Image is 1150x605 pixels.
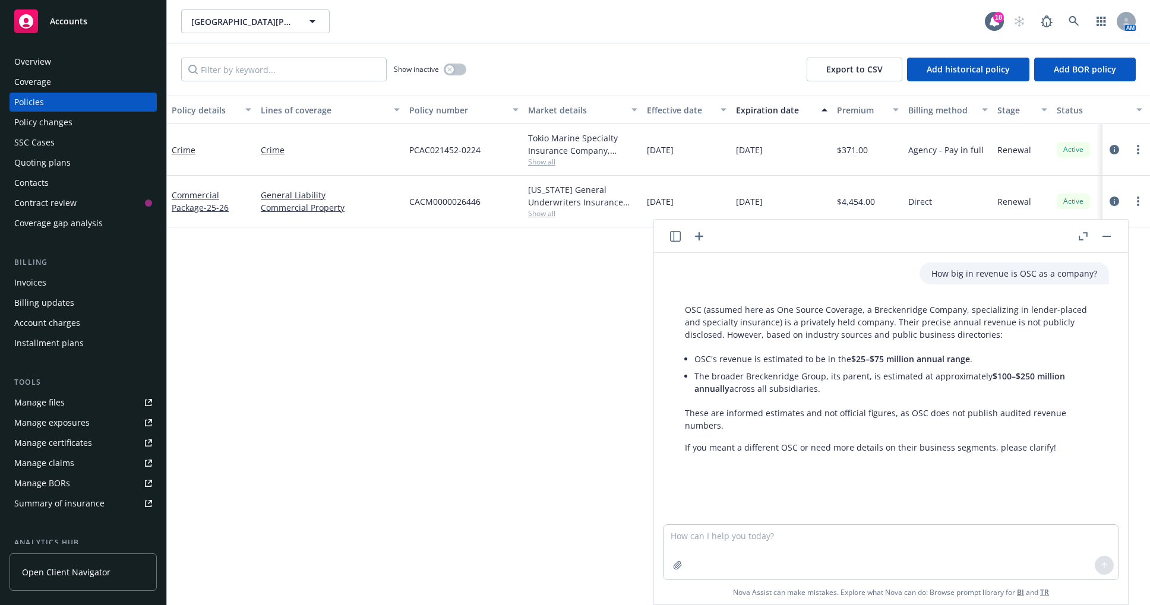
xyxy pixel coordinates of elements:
[837,104,886,116] div: Premium
[647,195,674,208] span: [DATE]
[528,183,637,208] div: [US_STATE] General Underwriters Insurance Company, Inc., Mercury Insurance
[14,173,49,192] div: Contacts
[10,153,157,172] a: Quoting plans
[14,494,105,513] div: Summary of insurance
[1107,142,1121,157] a: circleInformation
[10,313,157,332] a: Account charges
[826,64,883,75] span: Export to CSV
[14,153,71,172] div: Quoting plans
[1061,196,1085,207] span: Active
[10,474,157,493] a: Manage BORs
[14,113,72,132] div: Policy changes
[10,173,157,192] a: Contacts
[908,144,984,156] span: Agency - Pay in full
[10,133,157,152] a: SSC Cases
[405,96,523,124] button: Policy number
[1062,9,1086,33] a: Search
[736,144,763,156] span: [DATE]
[647,104,713,116] div: Effective date
[261,189,400,201] a: General Liability
[731,96,832,124] button: Expiration date
[908,104,975,116] div: Billing method
[685,441,1097,454] p: If you meant a different OSC or need more details on their business segments, please clarify!
[10,537,157,549] div: Analytics hub
[10,433,157,452] a: Manage certificates
[10,93,157,112] a: Policies
[1054,64,1116,75] span: Add BOR policy
[659,580,1123,604] span: Nova Assist can make mistakes. Explore what Nova can do: Browse prompt library for and
[10,376,157,388] div: Tools
[261,201,400,214] a: Commercial Property
[528,104,624,116] div: Market details
[685,407,1097,432] p: These are informed estimates and not official figures, as OSC does not publish audited revenue nu...
[261,104,387,116] div: Lines of coverage
[528,208,637,218] span: Show all
[10,214,157,233] a: Coverage gap analysis
[172,189,229,213] a: Commercial Package
[1131,142,1145,157] a: more
[181,58,387,81] input: Filter by keyword...
[997,195,1031,208] span: Renewal
[10,273,157,292] a: Invoices
[1131,194,1145,208] a: more
[685,303,1097,341] p: OSC (assumed here as One Source Coverage, a Breckenridge Company, specializing in lender-placed a...
[927,64,1010,75] span: Add historical policy
[10,413,157,432] a: Manage exposures
[204,202,229,213] span: - 25-26
[14,433,92,452] div: Manage certificates
[14,133,55,152] div: SSC Cases
[528,132,637,157] div: Tokio Marine Specialty Insurance Company, Philadelphia Insurance Companies, GIG Insurance
[10,393,157,412] a: Manage files
[191,15,294,28] span: [GEOGRAPHIC_DATA][PERSON_NAME] C/O [PERSON_NAME] Property Management
[50,17,87,26] span: Accounts
[647,144,674,156] span: [DATE]
[736,195,763,208] span: [DATE]
[1034,58,1136,81] button: Add BOR policy
[851,353,970,365] span: $25–$75 million annual range
[523,96,642,124] button: Market details
[409,104,506,116] div: Policy number
[409,144,481,156] span: PCAC021452-0224
[14,214,103,233] div: Coverage gap analysis
[832,96,903,124] button: Premium
[528,157,637,167] span: Show all
[1057,104,1129,116] div: Status
[837,144,868,156] span: $371.00
[931,267,1097,280] p: How big in revenue is OSC as a company?
[1040,587,1049,597] a: TR
[14,273,46,292] div: Invoices
[736,104,814,116] div: Expiration date
[993,96,1052,124] button: Stage
[10,334,157,353] a: Installment plans
[261,144,400,156] a: Crime
[10,52,157,71] a: Overview
[14,93,44,112] div: Policies
[172,144,195,156] a: Crime
[14,194,77,213] div: Contract review
[181,9,330,33] button: [GEOGRAPHIC_DATA][PERSON_NAME] C/O [PERSON_NAME] Property Management
[256,96,405,124] button: Lines of coverage
[837,195,875,208] span: $4,454.00
[1035,9,1059,33] a: Report a Bug
[14,454,74,473] div: Manage claims
[807,58,902,81] button: Export to CSV
[10,72,157,91] a: Coverage
[167,96,256,124] button: Policy details
[908,195,932,208] span: Direct
[694,350,1097,368] li: OSC's revenue is estimated to be in the .
[14,474,70,493] div: Manage BORs
[22,566,110,578] span: Open Client Navigator
[907,58,1029,81] button: Add historical policy
[1017,587,1024,597] a: BI
[997,144,1031,156] span: Renewal
[14,52,51,71] div: Overview
[694,368,1097,397] li: The broader Breckenridge Group, its parent, is estimated at approximately across all subsidiaries.
[14,393,65,412] div: Manage files
[14,413,90,432] div: Manage exposures
[14,334,84,353] div: Installment plans
[1052,96,1147,124] button: Status
[10,494,157,513] a: Summary of insurance
[1061,144,1085,155] span: Active
[10,5,157,38] a: Accounts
